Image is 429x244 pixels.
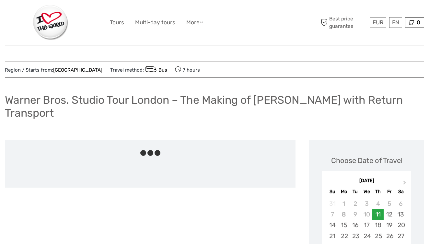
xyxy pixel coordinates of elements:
[400,179,411,190] button: Next Month
[322,178,411,184] div: [DATE]
[361,198,372,209] div: Not available Wednesday, September 3rd, 2025
[350,209,361,220] div: Not available Tuesday, September 9th, 2025
[384,231,395,241] div: Choose Friday, September 26th, 2025
[338,209,350,220] div: Not available Monday, September 8th, 2025
[327,231,338,241] div: Choose Sunday, September 21st, 2025
[384,209,395,220] div: Choose Friday, September 12th, 2025
[144,67,167,73] a: Bus
[327,187,338,196] div: Su
[338,187,350,196] div: Mo
[350,187,361,196] div: Tu
[135,18,175,27] a: Multi-day tours
[384,187,395,196] div: Fr
[384,220,395,230] div: Choose Friday, September 19th, 2025
[327,220,338,230] div: Choose Sunday, September 14th, 2025
[395,198,406,209] div: Not available Saturday, September 6th, 2025
[5,93,424,120] h1: Warner Bros. Studio Tour London – The Making of [PERSON_NAME] with Return Transport
[361,187,372,196] div: We
[338,231,350,241] div: Choose Monday, September 22nd, 2025
[372,198,384,209] div: Not available Thursday, September 4th, 2025
[395,209,406,220] div: Choose Saturday, September 13th, 2025
[372,231,384,241] div: Choose Thursday, September 25th, 2025
[110,18,124,27] a: Tours
[338,220,350,230] div: Choose Monday, September 15th, 2025
[395,187,406,196] div: Sa
[186,18,203,27] a: More
[372,187,384,196] div: Th
[53,67,102,73] a: [GEOGRAPHIC_DATA]
[175,65,200,74] span: 7 hours
[384,198,395,209] div: Not available Friday, September 5th, 2025
[110,65,167,74] span: Travel method:
[338,198,350,209] div: Not available Monday, September 1st, 2025
[350,231,361,241] div: Choose Tuesday, September 23rd, 2025
[5,67,102,74] span: Region / Starts from:
[372,209,384,220] div: Choose Thursday, September 11th, 2025
[331,156,402,166] div: Choose Date of Travel
[395,220,406,230] div: Choose Saturday, September 20th, 2025
[327,209,338,220] div: Not available Sunday, September 7th, 2025
[327,198,338,209] div: Not available Sunday, August 31st, 2025
[33,5,68,40] img: 2348-baf23551-a511-4a10-a55e-094ec58a59fa_logo_big.png
[350,198,361,209] div: Not available Tuesday, September 2nd, 2025
[372,220,384,230] div: Choose Thursday, September 18th, 2025
[350,220,361,230] div: Choose Tuesday, September 16th, 2025
[319,15,368,29] span: Best price guarantee
[416,19,421,26] span: 0
[361,220,372,230] div: Choose Wednesday, September 17th, 2025
[361,209,372,220] div: Not available Wednesday, September 10th, 2025
[373,19,383,26] span: EUR
[361,231,372,241] div: Choose Wednesday, September 24th, 2025
[395,231,406,241] div: Choose Saturday, September 27th, 2025
[389,17,402,28] div: EN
